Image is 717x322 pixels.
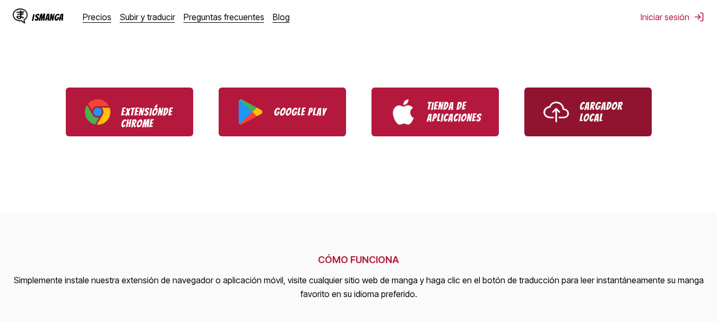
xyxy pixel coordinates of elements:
[219,88,346,136] a: Descargar IsManga desde Google Play
[85,99,110,125] img: Logotipo de Chrome
[32,12,64,22] font: IsManga
[120,12,175,22] a: Subir y traducir
[238,99,263,125] img: Logotipo de Google Play
[14,275,704,299] font: Simplemente instale nuestra extensión de navegador o aplicación móvil, visite cualquier sitio web...
[318,254,399,265] font: CÓMO FUNCIONA
[372,88,499,136] a: Descarga IsManga desde la App Store
[274,106,326,118] font: Google Play
[391,99,416,125] img: Logotipo de la App Store
[543,99,569,125] img: Icono de carga
[641,12,689,22] font: Iniciar sesión
[273,12,290,22] a: Blog
[184,12,264,22] a: Preguntas frecuentes
[427,100,481,124] font: Tienda de aplicaciones
[13,8,28,23] img: Logotipo de IsManga
[66,88,193,136] a: Descargar la extensión IsManga para Chrome
[524,88,652,136] a: Utilice el cargador local de IsManga
[121,106,172,129] font: de Chrome
[694,12,704,22] img: desconectar
[83,12,111,22] a: Precios
[580,100,623,124] font: Cargador local
[13,8,83,25] a: Logotipo de IsMangaIsManga
[641,12,704,22] button: Iniciar sesión
[121,106,163,118] font: Extensión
